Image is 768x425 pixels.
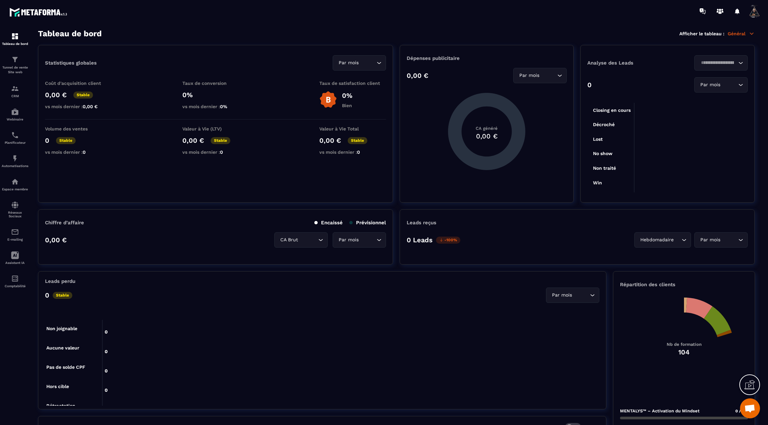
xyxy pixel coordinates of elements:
img: social-network [11,201,19,209]
input: Search for option [360,59,375,67]
p: vs mois dernier : [45,149,112,155]
tspan: Pas de solde CPF [46,364,85,370]
p: Taux de satisfaction client [319,81,386,86]
input: Search for option [675,236,680,244]
div: Search for option [694,77,748,93]
input: Search for option [722,81,737,89]
p: Général [728,31,755,37]
tspan: Rétractation [46,403,75,408]
p: Bien [342,103,352,108]
input: Search for option [699,59,737,67]
p: Stable [348,137,367,144]
p: 0% [182,91,249,99]
p: Webinaire [2,117,28,121]
p: 0,00 € [182,136,204,144]
span: Par mois [699,81,722,89]
img: automations [11,178,19,186]
a: emailemailE-mailing [2,223,28,246]
img: automations [11,154,19,162]
p: vs mois dernier : [45,104,112,109]
p: 0 Leads [407,236,433,244]
input: Search for option [722,236,737,244]
span: Par mois [337,236,360,244]
span: Hebdomadaire [639,236,675,244]
p: E-mailing [2,238,28,241]
a: schedulerschedulerPlanificateur [2,126,28,149]
p: 0% [342,92,352,100]
p: Leads reçus [407,220,436,226]
tspan: Hors cible [46,384,69,389]
a: formationformationTunnel de vente Site web [2,51,28,80]
p: -100% [436,237,460,244]
p: Automatisations [2,164,28,168]
p: 0,00 € [45,236,67,244]
p: Réseaux Sociaux [2,211,28,218]
div: Search for option [333,232,386,248]
span: Par mois [699,236,722,244]
div: Ouvrir le chat [740,398,760,418]
img: scheduler [11,131,19,139]
p: Stable [56,137,76,144]
p: Statistiques globales [45,60,97,66]
div: Search for option [634,232,691,248]
img: formation [11,56,19,64]
img: formation [11,32,19,40]
a: automationsautomationsEspace membre [2,173,28,196]
div: Search for option [694,55,748,71]
p: 0 [587,81,592,89]
p: Analyse des Leads [587,60,668,66]
span: 0% [220,104,227,109]
a: Assistant IA [2,246,28,270]
div: Search for option [513,68,567,83]
input: Search for option [541,72,556,79]
p: 0 [45,291,49,299]
div: Search for option [694,232,748,248]
p: Stable [73,92,93,99]
tspan: Win [593,180,602,185]
p: vs mois dernier : [182,104,249,109]
p: vs mois dernier : [319,149,386,155]
p: 0 [45,136,49,144]
span: 0 [220,149,223,155]
p: Valeur à Vie Total [319,126,386,131]
img: automations [11,108,19,116]
p: Prévisionnel [349,220,386,226]
span: 0,00 € [83,104,98,109]
div: Search for option [333,55,386,71]
tspan: Décroché [593,122,615,127]
div: Search for option [546,288,599,303]
p: Tunnel de vente Site web [2,65,28,75]
p: Stable [211,137,230,144]
span: CA Brut [279,236,299,244]
tspan: Closing en cours [593,107,631,113]
div: Search for option [274,232,328,248]
img: logo [9,6,69,18]
p: Planificateur [2,141,28,144]
p: Assistant IA [2,261,28,265]
p: Volume des ventes [45,126,112,131]
input: Search for option [299,236,317,244]
tspan: Non joignable [46,326,77,331]
tspan: No show [593,151,613,156]
p: Coût d'acquisition client [45,81,112,86]
p: Leads perdu [45,278,75,284]
span: Par mois [550,292,573,299]
a: automationsautomationsAutomatisations [2,149,28,173]
p: Répartition des clients [620,282,748,288]
p: Taux de conversion [182,81,249,86]
a: formationformationCRM [2,80,28,103]
p: MENTALYS™ – Activation du Mindset [620,408,700,413]
p: Chiffre d’affaire [45,220,84,226]
p: Stable [53,292,72,299]
img: formation [11,85,19,93]
img: accountant [11,275,19,283]
p: CRM [2,94,28,98]
span: 0 /104 [735,409,748,413]
tspan: Lost [593,136,603,142]
span: Par mois [337,59,360,67]
img: b-badge-o.b3b20ee6.svg [319,91,337,108]
p: 0,00 € [45,91,67,99]
p: Espace membre [2,187,28,191]
p: Comptabilité [2,284,28,288]
span: 0 [357,149,360,155]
